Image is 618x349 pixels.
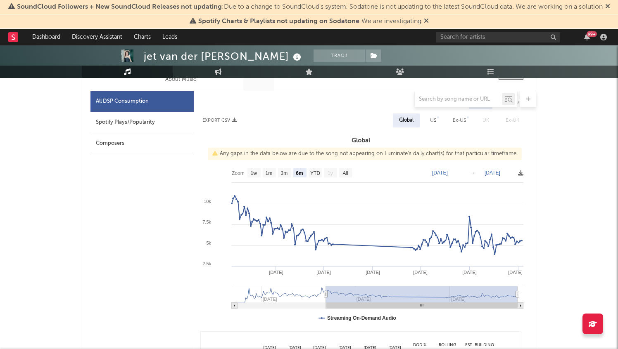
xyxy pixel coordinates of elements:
a: Dashboard [26,29,66,45]
text: [DATE] [508,270,523,275]
div: Ex-US [453,116,466,125]
h3: Global [194,136,528,146]
text: 1w [251,170,257,176]
text: 7.5k [202,219,211,224]
a: Discovery Assistant [66,29,128,45]
text: 2.5k [202,261,211,266]
text: → [471,170,475,176]
text: YTD [310,170,320,176]
a: Leads [157,29,183,45]
div: Any gaps in the data below are due to the song not appearing on Luminate's daily chart(s) for tha... [208,148,522,160]
button: Track [314,50,365,62]
input: Search for artists [436,32,560,42]
text: Streaming On-Demand Audio [327,315,396,321]
text: 1m [266,170,273,176]
text: [DATE] [485,170,500,176]
text: [DATE] [462,270,477,275]
text: 3m [281,170,288,176]
button: 99+ [584,34,590,40]
div: US [430,116,436,125]
div: Global [399,116,414,125]
span: Dismiss [605,4,610,10]
span: : We are investigating [198,18,421,25]
text: 1y [328,170,333,176]
span: Spotify Charts & Playlists not updating on Sodatone [198,18,359,25]
text: [DATE] [413,270,428,275]
span: : Due to a change to SoundCloud's system, Sodatone is not updating to the latest SoundCloud data.... [17,4,603,10]
div: jet van der [PERSON_NAME] [144,50,303,63]
div: Spotify Plays/Popularity [90,112,194,133]
text: 5k [206,241,211,245]
span: Dismiss [424,18,429,25]
input: Search by song name or URL [415,96,502,103]
text: 10k [204,199,211,204]
text: [DATE] [269,270,283,275]
text: [DATE] [432,170,448,176]
button: Export CSV [202,118,237,123]
text: [DATE] [366,270,380,275]
span: SoundCloud Followers + New SoundCloud Releases not updating [17,4,222,10]
div: 99 + [587,31,597,37]
text: 6m [296,170,303,176]
text: Zoom [232,170,245,176]
a: Charts [128,29,157,45]
text: [DATE] [316,270,331,275]
div: Composers [90,133,194,154]
text: All [342,170,348,176]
